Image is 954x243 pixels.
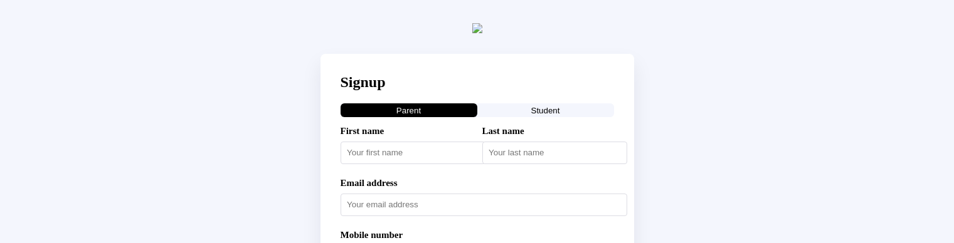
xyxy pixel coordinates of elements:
[472,23,482,33] img: skooly-logo.png
[341,194,627,216] input: Your email address
[482,126,524,136] label: Last name
[482,142,627,164] input: Your last name
[341,126,384,136] label: First name
[341,74,614,91] div: Signup
[477,103,614,116] button: Student
[341,230,403,240] label: Mobile number
[341,178,398,188] label: Email address
[341,142,485,164] input: Your first name
[341,103,477,116] button: Parent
